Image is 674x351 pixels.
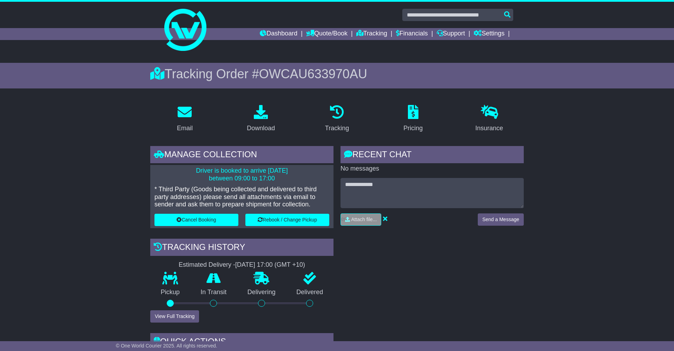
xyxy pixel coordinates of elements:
a: Insurance [471,102,508,135]
button: Send a Message [478,213,524,226]
div: Tracking Order # [150,66,524,81]
p: Delivered [286,289,334,296]
a: Tracking [356,28,387,40]
button: Rebook / Change Pickup [245,214,329,226]
div: Insurance [475,124,503,133]
span: OWCAU633970AU [259,67,367,81]
div: Pricing [403,124,423,133]
p: * Third Party (Goods being collected and delivered to third party addresses) please send all atta... [154,186,329,208]
div: Estimated Delivery - [150,261,333,269]
button: Cancel Booking [154,214,238,226]
a: Support [437,28,465,40]
a: Quote/Book [306,28,348,40]
a: Financials [396,28,428,40]
div: Tracking [325,124,349,133]
a: Settings [474,28,504,40]
p: No messages [341,165,524,173]
button: View Full Tracking [150,310,199,323]
a: Pricing [399,102,427,135]
p: Driver is booked to arrive [DATE] between 09:00 to 17:00 [154,167,329,182]
a: Dashboard [260,28,297,40]
p: Pickup [150,289,190,296]
div: Email [177,124,193,133]
div: Manage collection [150,146,333,165]
p: In Transit [190,289,237,296]
div: Download [247,124,275,133]
div: [DATE] 17:00 (GMT +10) [235,261,305,269]
a: Download [242,102,279,135]
div: RECENT CHAT [341,146,524,165]
div: Tracking history [150,239,333,258]
a: Email [172,102,197,135]
p: Delivering [237,289,286,296]
a: Tracking [321,102,353,135]
span: © One World Courier 2025. All rights reserved. [116,343,217,349]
